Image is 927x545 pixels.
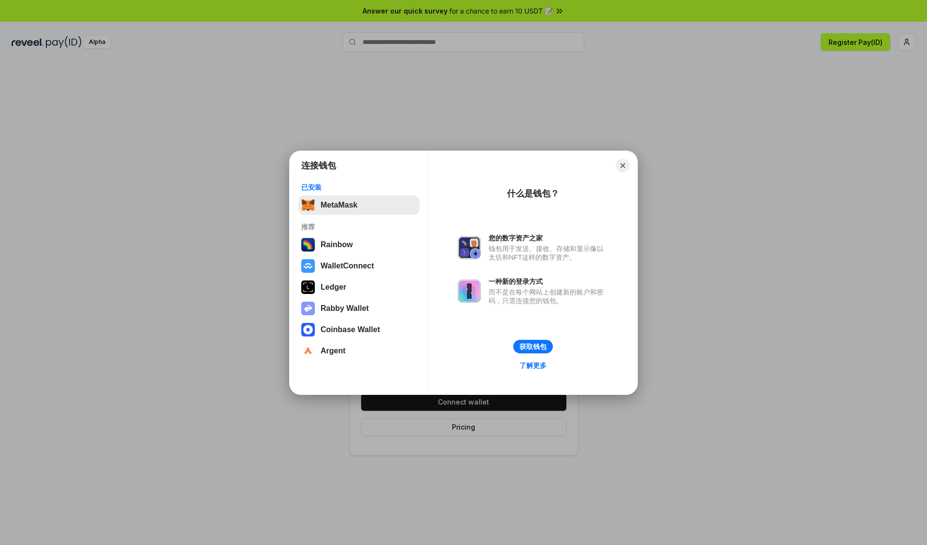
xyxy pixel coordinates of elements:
[458,236,481,259] img: svg+xml,%3Csvg%20xmlns%3D%22http%3A%2F%2Fwww.w3.org%2F2000%2Fsvg%22%20fill%3D%22none%22%20viewBox...
[298,341,420,361] button: Argent
[616,159,630,172] button: Close
[301,223,417,231] div: 推荐
[321,201,357,210] div: MetaMask
[298,196,420,215] button: MetaMask
[520,342,547,351] div: 获取钱包
[458,279,481,303] img: svg+xml,%3Csvg%20xmlns%3D%22http%3A%2F%2Fwww.w3.org%2F2000%2Fsvg%22%20fill%3D%22none%22%20viewBox...
[301,198,315,212] img: svg+xml,%3Csvg%20fill%3D%22none%22%20height%3D%2233%22%20viewBox%3D%220%200%2035%2033%22%20width%...
[298,235,420,254] button: Rainbow
[321,325,380,334] div: Coinbase Wallet
[513,340,553,353] button: 获取钱包
[321,262,374,270] div: WalletConnect
[301,183,417,192] div: 已安装
[301,302,315,315] img: svg+xml,%3Csvg%20xmlns%3D%22http%3A%2F%2Fwww.w3.org%2F2000%2Fsvg%22%20fill%3D%22none%22%20viewBox...
[489,288,608,305] div: 而不是在每个网站上创建新的账户和密码，只需连接您的钱包。
[298,299,420,318] button: Rabby Wallet
[298,320,420,339] button: Coinbase Wallet
[321,283,346,292] div: Ledger
[489,244,608,262] div: 钱包用于发送、接收、存储和显示像以太坊和NFT这样的数字资产。
[321,240,353,249] div: Rainbow
[301,160,336,171] h1: 连接钱包
[514,359,552,372] a: 了解更多
[301,238,315,252] img: svg+xml,%3Csvg%20width%3D%22120%22%20height%3D%22120%22%20viewBox%3D%220%200%20120%20120%22%20fil...
[301,280,315,294] img: svg+xml,%3Csvg%20xmlns%3D%22http%3A%2F%2Fwww.w3.org%2F2000%2Fsvg%22%20width%3D%2228%22%20height%3...
[489,277,608,286] div: 一种新的登录方式
[489,234,608,242] div: 您的数字资产之家
[301,259,315,273] img: svg+xml,%3Csvg%20width%3D%2228%22%20height%3D%2228%22%20viewBox%3D%220%200%2028%2028%22%20fill%3D...
[298,256,420,276] button: WalletConnect
[301,344,315,358] img: svg+xml,%3Csvg%20width%3D%2228%22%20height%3D%2228%22%20viewBox%3D%220%200%2028%2028%22%20fill%3D...
[321,304,369,313] div: Rabby Wallet
[298,278,420,297] button: Ledger
[321,347,346,355] div: Argent
[520,361,547,370] div: 了解更多
[301,323,315,336] img: svg+xml,%3Csvg%20width%3D%2228%22%20height%3D%2228%22%20viewBox%3D%220%200%2028%2028%22%20fill%3D...
[507,188,559,199] div: 什么是钱包？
